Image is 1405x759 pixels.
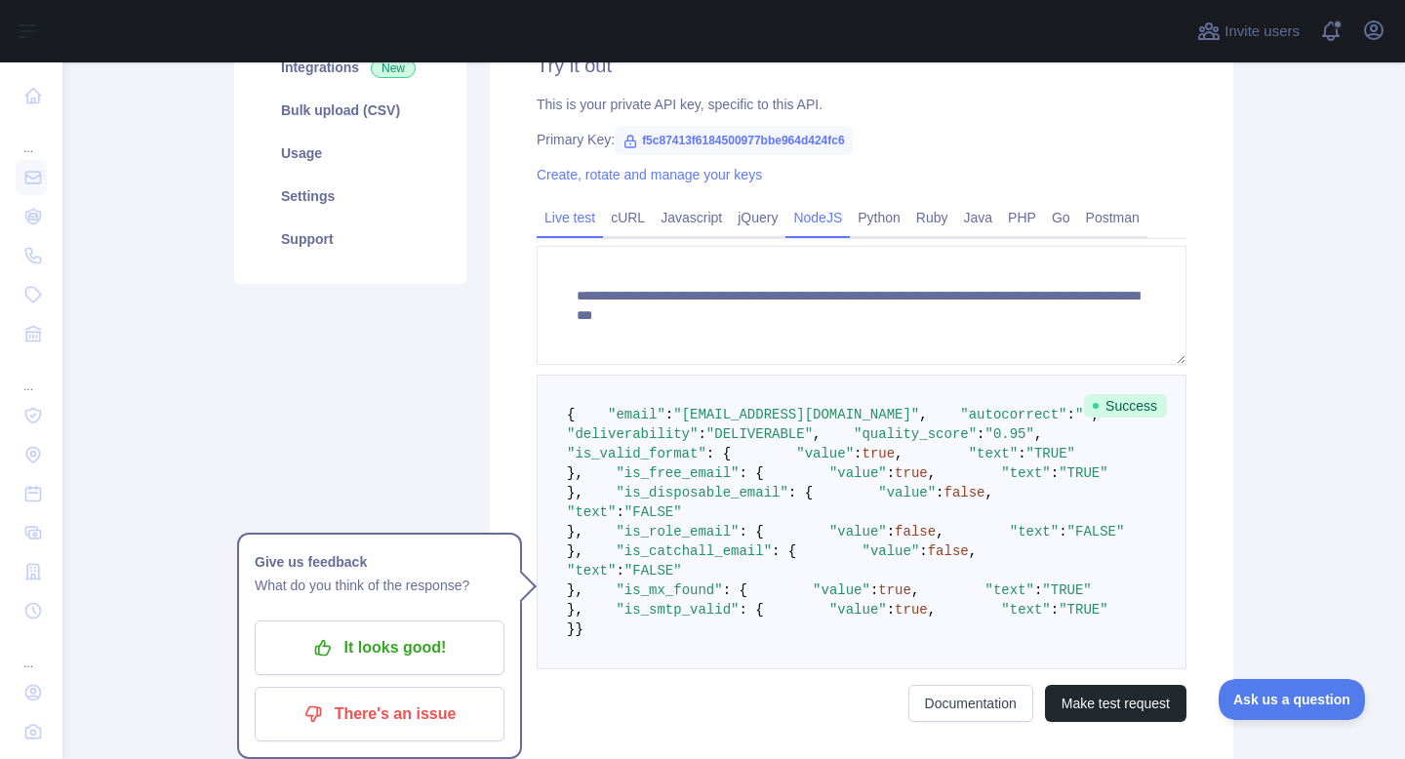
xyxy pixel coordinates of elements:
[813,426,821,442] span: ,
[796,446,854,461] span: "value"
[908,685,1033,722] a: Documentation
[878,582,911,598] span: true
[1224,20,1300,43] span: Invite users
[895,465,928,481] span: true
[1067,524,1125,539] span: "FALSE"
[919,543,927,559] span: :
[567,524,583,539] span: },
[772,543,796,559] span: : {
[575,621,582,637] span: }
[908,202,956,233] a: Ruby
[624,563,682,579] span: "FALSE"
[616,602,739,618] span: "is_smtp_valid"
[255,574,504,597] p: What do you think of the response?
[1026,446,1075,461] span: "TRUE"
[854,426,977,442] span: "quality_score"
[1045,685,1186,722] button: Make test request
[1067,407,1075,422] span: :
[567,407,575,422] span: {
[829,524,887,539] span: "value"
[977,426,984,442] span: :
[739,602,763,618] span: : {
[1059,465,1107,481] span: "TRUE"
[567,426,698,442] span: "deliverability"
[1034,582,1042,598] span: :
[1000,202,1044,233] a: PHP
[862,446,895,461] span: true
[371,59,416,78] span: New
[1084,394,1167,418] span: Success
[706,426,813,442] span: "DELIVERABLE"
[567,446,706,461] span: "is_valid_format"
[603,202,653,233] a: cURL
[854,446,862,461] span: :
[785,202,850,233] a: NodeJS
[863,543,920,559] span: "value"
[567,504,616,520] span: "text"
[985,582,1034,598] span: "text"
[1044,202,1078,233] a: Go
[895,524,936,539] span: false
[928,465,936,481] span: ,
[1075,407,1092,422] span: ""
[928,543,969,559] span: false
[258,132,443,175] a: Usage
[850,202,908,233] a: Python
[16,355,47,394] div: ...
[870,582,878,598] span: :
[985,426,1034,442] span: "0.95"
[258,46,443,89] a: Integrations New
[258,218,443,260] a: Support
[813,582,870,598] span: "value"
[624,504,682,520] span: "FALSE"
[944,485,985,500] span: false
[1034,426,1042,442] span: ,
[653,202,730,233] a: Javascript
[1042,582,1091,598] span: "TRUE"
[616,582,722,598] span: "is_mx_found"
[969,543,977,559] span: ,
[537,202,603,233] a: Live test
[919,407,927,422] span: ,
[878,485,936,500] span: "value"
[258,89,443,132] a: Bulk upload (CSV)
[936,524,943,539] span: ,
[1219,679,1366,720] iframe: Toggle Customer Support
[1001,602,1050,618] span: "text"
[567,602,583,618] span: },
[960,407,1066,422] span: "autocorrect"
[1001,465,1050,481] span: "text"
[16,632,47,671] div: ...
[537,52,1186,79] h2: Try it out
[258,175,443,218] a: Settings
[723,582,747,598] span: : {
[956,202,1001,233] a: Java
[1051,465,1059,481] span: :
[616,543,772,559] span: "is_catchall_email"
[1010,524,1059,539] span: "text"
[567,465,583,481] span: },
[537,95,1186,114] div: This is your private API key, specific to this API.
[895,602,928,618] span: true
[537,167,762,182] a: Create, rotate and manage your keys
[829,465,887,481] span: "value"
[615,126,853,155] span: f5c87413f6184500977bbe964d424fc6
[1059,602,1107,618] span: "TRUE"
[1059,524,1066,539] span: :
[616,485,787,500] span: "is_disposable_email"
[1078,202,1147,233] a: Postman
[567,543,583,559] span: },
[895,446,903,461] span: ,
[1051,602,1059,618] span: :
[730,202,785,233] a: jQuery
[665,407,673,422] span: :
[616,465,739,481] span: "is_free_email"
[673,407,919,422] span: "[EMAIL_ADDRESS][DOMAIN_NAME]"
[567,621,575,637] span: }
[928,602,936,618] span: ,
[936,485,943,500] span: :
[16,117,47,156] div: ...
[255,550,504,574] h1: Give us feedback
[1193,16,1304,47] button: Invite users
[698,426,705,442] span: :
